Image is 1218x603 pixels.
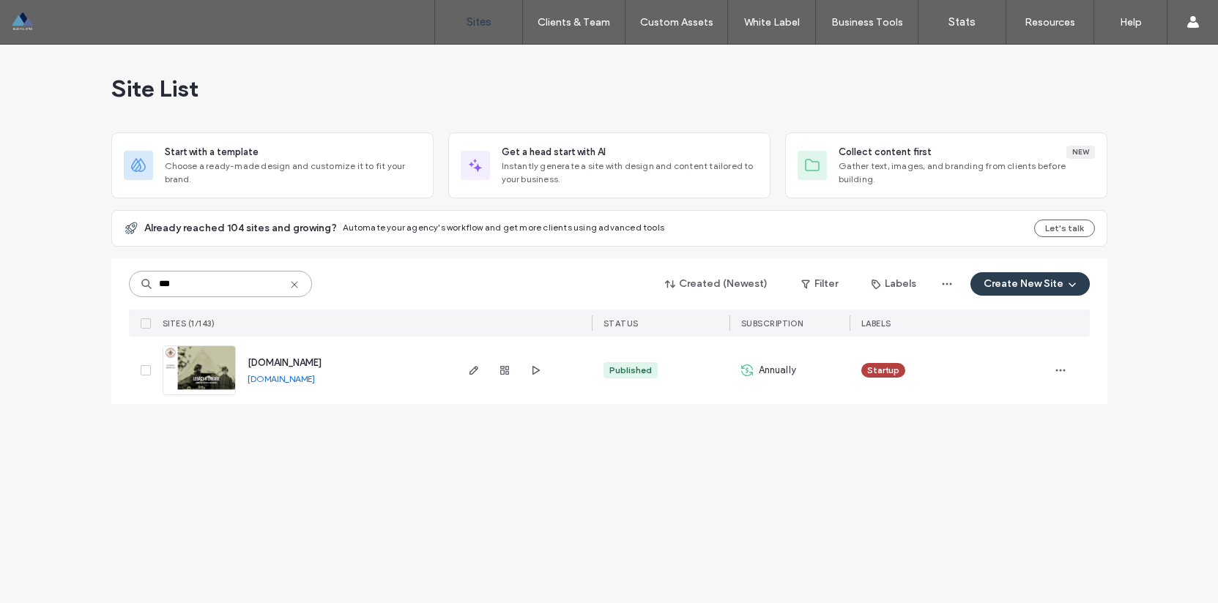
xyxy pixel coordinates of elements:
[165,160,421,186] span: Choose a ready-made design and customize it to fit your brand.
[839,160,1095,186] span: Gather text, images, and branding from clients before building.
[502,145,606,160] span: Get a head start with AI
[248,373,315,384] a: [DOMAIN_NAME]
[604,318,639,329] span: STATUS
[787,272,853,296] button: Filter
[785,132,1107,198] div: Collect content firstNewGather text, images, and branding from clients before building.
[1120,16,1142,29] label: Help
[759,363,797,378] span: Annually
[111,74,198,103] span: Site List
[165,145,259,160] span: Start with a template
[741,318,803,329] span: SUBSCRIPTION
[248,357,322,368] a: [DOMAIN_NAME]
[343,222,665,233] span: Automate your agency's workflow and get more clients using advanced tools
[948,15,976,29] label: Stats
[144,221,337,236] span: Already reached 104 sites and growing?
[1066,146,1095,159] div: New
[163,318,215,329] span: SITES (1/143)
[839,145,932,160] span: Collect content first
[111,132,434,198] div: Start with a templateChoose a ready-made design and customize it to fit your brand.
[858,272,929,296] button: Labels
[467,15,491,29] label: Sites
[970,272,1090,296] button: Create New Site
[1034,220,1095,237] button: Let's talk
[744,16,800,29] label: White Label
[1025,16,1075,29] label: Resources
[653,272,781,296] button: Created (Newest)
[448,132,770,198] div: Get a head start with AIInstantly generate a site with design and content tailored to your business.
[538,16,610,29] label: Clients & Team
[640,16,713,29] label: Custom Assets
[502,160,758,186] span: Instantly generate a site with design and content tailored to your business.
[867,364,899,377] span: Startup
[861,318,891,329] span: LABELS
[34,10,64,23] span: Help
[831,16,903,29] label: Business Tools
[609,364,652,377] div: Published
